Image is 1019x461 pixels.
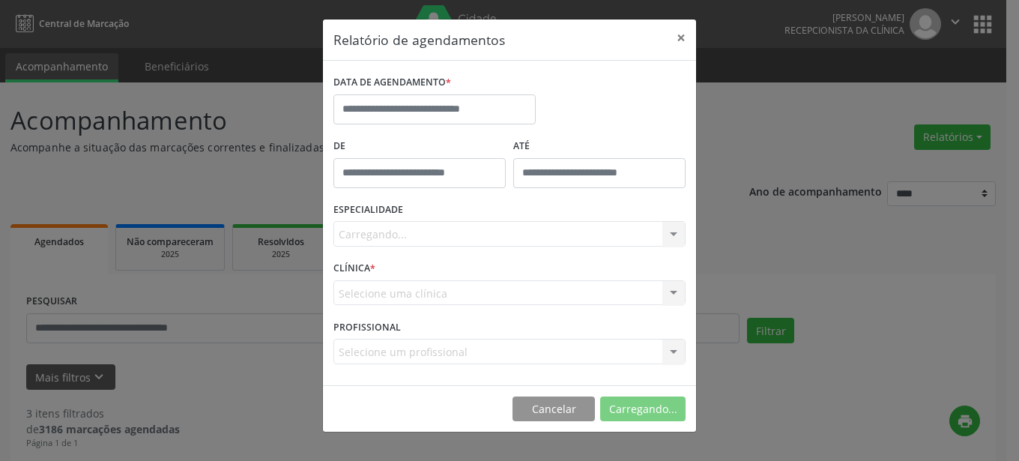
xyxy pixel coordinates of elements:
[600,397,686,422] button: Carregando...
[512,397,595,422] button: Cancelar
[333,316,401,339] label: PROFISSIONAL
[666,19,696,56] button: Close
[333,30,505,49] h5: Relatório de agendamentos
[333,199,403,222] label: ESPECIALIDADE
[333,257,375,280] label: CLÍNICA
[333,71,451,94] label: DATA DE AGENDAMENTO
[333,135,506,158] label: De
[513,135,686,158] label: ATÉ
